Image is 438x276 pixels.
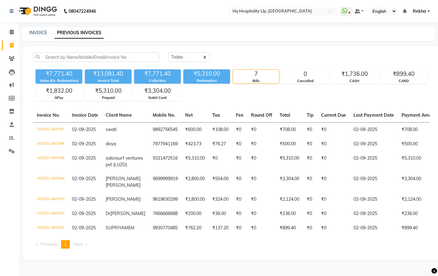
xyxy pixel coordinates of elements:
[247,137,276,151] td: ₹0
[33,151,68,172] td: V/2025-26/0765
[350,137,398,151] td: 02-09-2025
[64,241,67,247] span: 1
[247,172,276,192] td: ₹0
[72,176,96,181] span: 02-09-2025
[232,221,247,235] td: ₹0
[41,241,58,247] span: Previous
[232,151,247,172] td: ₹0
[134,78,181,83] div: Collection
[276,137,303,151] td: ₹500.00
[33,192,68,207] td: V/2025-26/0763
[185,112,193,118] span: Net
[33,221,68,235] td: V/2025-26/0761
[303,122,317,137] td: ₹0
[181,221,209,235] td: ₹762.20
[303,172,317,192] td: ₹0
[209,137,232,151] td: ₹76.27
[233,70,279,78] div: 7
[149,151,181,172] td: 9321472516
[72,112,98,118] span: Invoice Date
[212,112,220,118] span: Tax
[280,112,290,118] span: Total
[149,221,181,235] td: 9930770485
[37,112,60,118] span: Invoice No.
[85,78,132,83] div: Invoice Total
[232,172,247,192] td: ₹0
[181,192,209,207] td: ₹1,800.00
[233,78,279,84] div: Bills
[209,122,232,137] td: ₹108.00
[72,225,96,231] span: 02-09-2025
[276,151,303,172] td: ₹5,310.00
[124,225,134,231] span: MEM
[181,122,209,137] td: ₹600.00
[276,221,303,235] td: ₹899.40
[106,155,116,161] span: salon
[106,155,143,167] span: surf ventures pvt (LUZO)
[317,207,350,221] td: ₹0
[276,192,303,207] td: ₹2,124.00
[149,122,181,137] td: 9892756545
[209,151,232,172] td: ₹0
[276,172,303,192] td: ₹3,304.00
[33,240,430,249] nav: Pagination
[181,137,209,151] td: ₹423.73
[33,52,159,62] input: Search by Name/Mobile/Email/Invoice No
[236,112,243,118] span: Fee
[181,172,209,192] td: ₹2,800.00
[232,122,247,137] td: ₹0
[72,155,96,161] span: 02-09-2025
[350,221,398,235] td: 02-09-2025
[317,221,350,235] td: ₹0
[381,78,427,84] div: CARD
[251,112,272,118] span: Round Off
[106,176,141,181] span: [PERSON_NAME]
[106,127,117,132] span: swati
[134,95,180,101] div: Debit Card
[317,192,350,207] td: ₹0
[33,207,68,221] td: V/2025-26/0762
[33,122,68,137] td: V/2025-26/0767
[69,2,96,20] b: 08047224946
[232,137,247,151] td: ₹0
[33,137,68,151] td: V/2025-26/0766
[209,221,232,235] td: ₹137.20
[317,172,350,192] td: ₹0
[106,196,141,202] span: [PERSON_NAME]
[106,225,124,231] span: SUPRIYA
[106,182,141,188] span: [PERSON_NAME]
[321,112,346,118] span: Current Due
[381,70,427,78] div: ₹899.40
[209,172,232,192] td: ₹504.00
[317,151,350,172] td: ₹0
[36,69,82,78] div: ₹7,771.40
[183,69,230,78] div: ₹5,310.00
[73,241,83,247] span: Next
[232,192,247,207] td: ₹0
[106,211,110,216] span: Dr
[276,207,303,221] td: ₹236.00
[33,172,68,192] td: V/2025-26/0764
[247,151,276,172] td: ₹0
[29,30,47,35] a: INVOICE
[303,207,317,221] td: ₹0
[331,78,378,84] div: CASH
[247,207,276,221] td: ₹0
[85,87,131,95] div: ₹5,310.00
[72,141,96,147] span: 02-09-2025
[331,70,378,78] div: ₹1,736.00
[181,151,209,172] td: ₹5,310.00
[209,207,232,221] td: ₹36.00
[350,122,398,137] td: 02-09-2025
[36,78,82,83] div: Value (Ex. Redemption)
[85,95,131,101] div: Prepaid
[350,207,398,221] td: 02-09-2025
[247,192,276,207] td: ₹0
[303,192,317,207] td: ₹0
[36,95,82,101] div: GPay
[134,87,180,95] div: ₹3,304.00
[303,151,317,172] td: ₹0
[149,207,181,221] td: 7666666688
[153,112,175,118] span: Mobile No.
[413,8,426,15] span: Rekha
